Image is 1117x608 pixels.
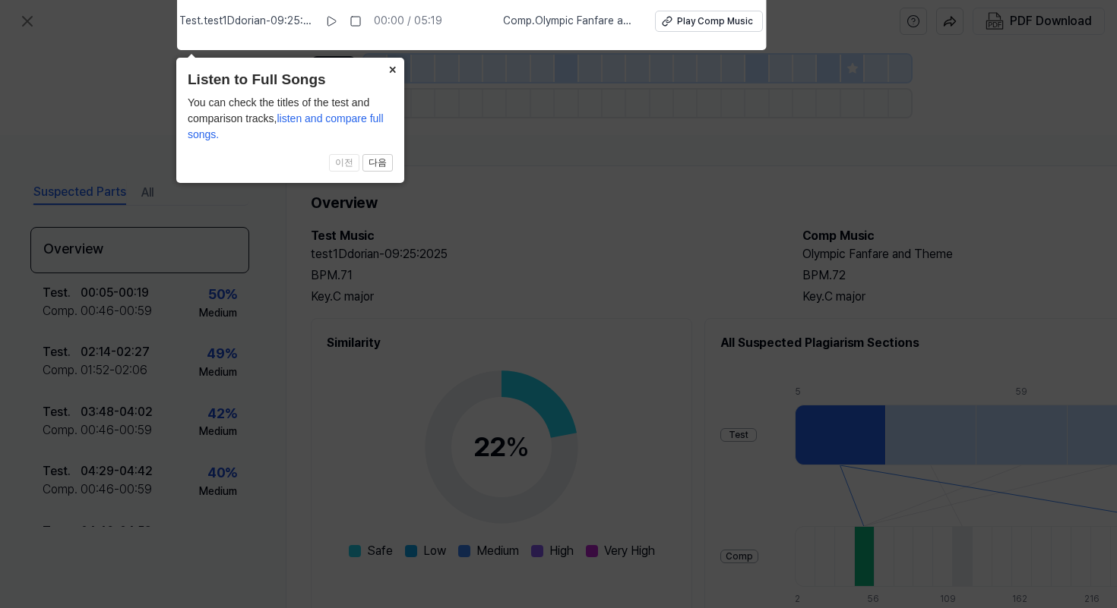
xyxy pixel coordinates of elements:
[188,95,393,143] div: You can check the titles of the test and comparison tracks,
[362,154,393,172] button: 다음
[380,58,404,79] button: Close
[374,14,442,29] div: 00:00 / 05:19
[503,14,637,29] span: Comp . Olympic Fanfare and Theme
[188,69,393,91] header: Listen to Full Songs
[188,112,384,140] span: listen and compare full songs.
[677,15,753,28] div: Play Comp Music
[179,14,313,29] span: Test . test1Ddorian-09:25:2025
[655,11,763,32] button: Play Comp Music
